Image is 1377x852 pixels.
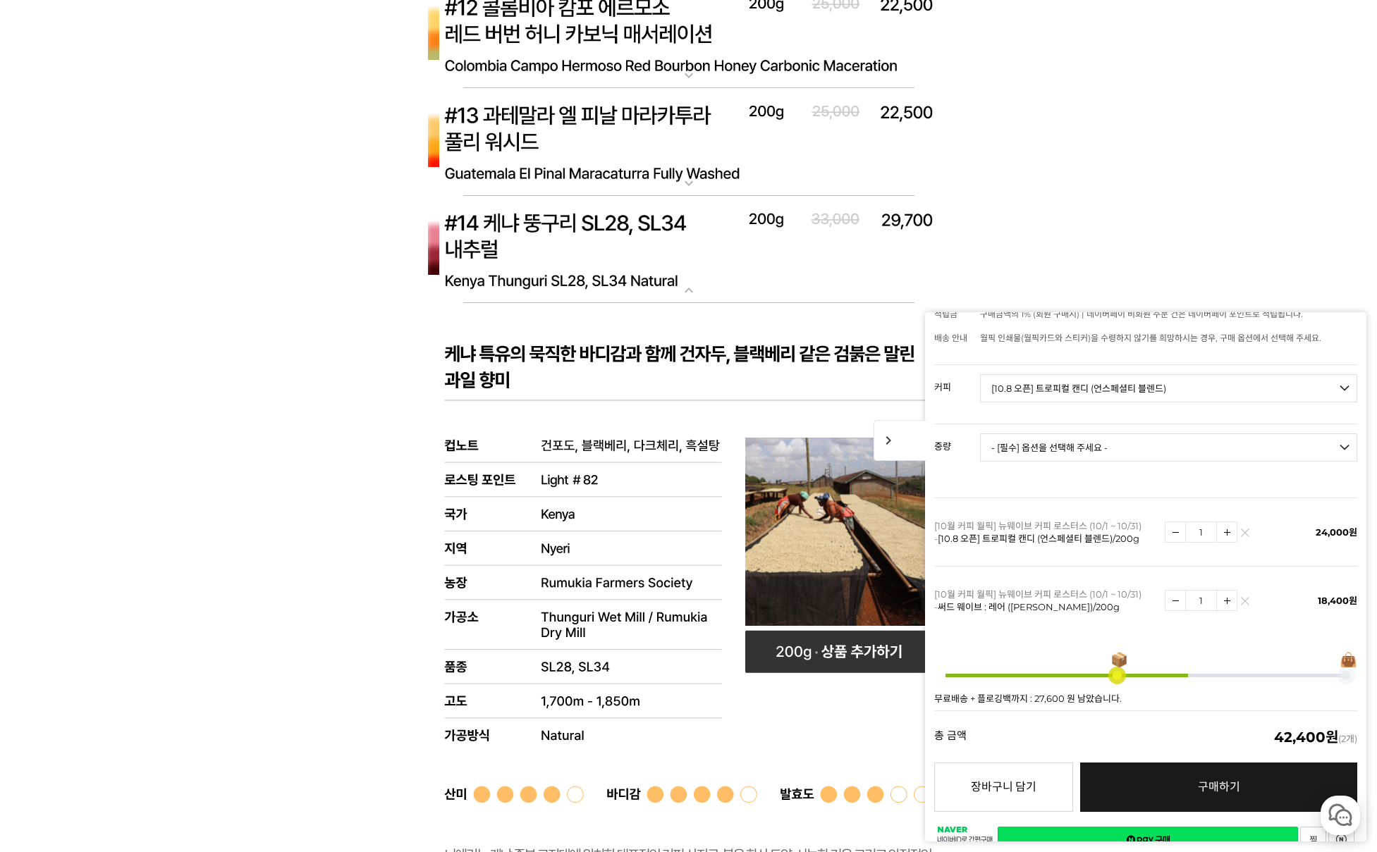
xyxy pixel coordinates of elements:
mat-icon: expand_more [675,282,703,299]
a: 대화 [93,447,182,482]
mat-icon: expand_more [675,67,703,84]
img: 수량감소 [1165,522,1185,542]
span: (2개) [1274,730,1357,744]
p: [10.8 오픈] #13 과테말라 엘 피날 마라카투라 풀리 워시드 [407,88,971,99]
span: 구매하기 [1198,780,1240,794]
th: 커피 [934,365,980,397]
span: 📦 [1110,653,1128,667]
span: 적립금 [934,309,957,319]
th: 중량 [934,424,980,457]
img: 수량감소 [1165,591,1185,610]
span: 대화 [129,469,146,480]
mat-icon: expand_more [675,175,703,192]
span: 홈 [44,468,53,479]
span: 써드 웨이브 : 레어 ([PERSON_NAME])/200g [938,601,1120,612]
p: 무료배송 + 플로깅백까지 : 27,600 원 남았습니다. [934,694,1357,703]
img: 수량증가 [1217,591,1237,610]
span: 배송 안내 [934,333,967,343]
span: 18,400원 [1318,595,1357,606]
a: 설정 [182,447,271,482]
span: chevron_right [874,420,926,461]
a: 구매하기 [1080,763,1357,812]
span: 설정 [218,468,235,479]
em: 42,400원 [1274,729,1338,746]
img: 수량증가 [1217,522,1237,542]
span: 구매금액의 1% (회원 구매시) | 네이버페이 비회원 주문 건은 네이버페이 포인트로 적립됩니다. [980,309,1303,319]
p: [10.8 오픈] #14 케냐 뚱구리 SL28 SL34 내추럴 [407,196,971,207]
p: [10월 커피 월픽] 뉴웨이브 커피 로스터스 (10/1 ~ 10/31) - [934,519,1158,545]
span: 👜 [1340,653,1357,667]
strong: 총 금액 [934,730,967,744]
img: 삭제 [1241,532,1249,540]
p: [10월 커피 월픽] 뉴웨이브 커피 로스터스 (10/1 ~ 10/31) - [934,588,1158,613]
span: [10.8 오픈] 트로피컬 캔디 (언스페셜티 블렌드)/200g [938,533,1139,544]
span: 24,000원 [1316,526,1357,538]
button: 장바구니 담기 [934,763,1073,812]
a: 홈 [4,447,93,482]
span: 월픽 인쇄물(월픽카드와 스티커)을 수령하지 않기를 희망하시는 경우, 구매 옵션에서 선택해 주세요. [980,333,1321,343]
img: 삭제 [1241,600,1249,608]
